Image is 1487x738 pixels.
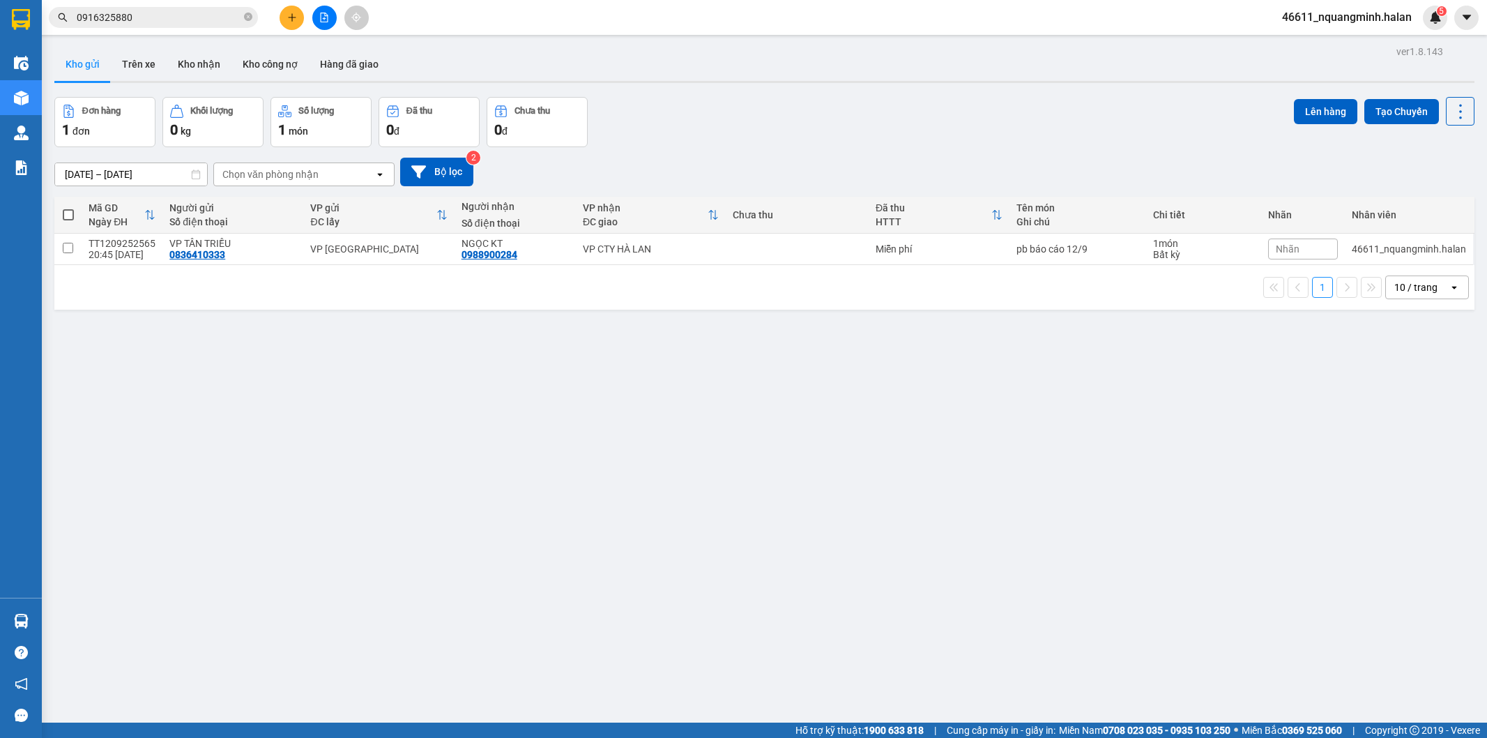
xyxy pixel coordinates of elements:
[583,202,708,213] div: VP nhận
[494,121,502,138] span: 0
[1429,11,1442,24] img: icon-new-feature
[169,202,296,213] div: Người gửi
[462,238,569,249] div: NGỌC KT
[1437,6,1447,16] sup: 5
[514,106,550,116] div: Chưa thu
[462,218,569,229] div: Số điện thoại
[111,47,167,81] button: Trên xe
[344,6,369,30] button: aim
[14,614,29,628] img: warehouse-icon
[14,160,29,175] img: solution-icon
[394,126,399,137] span: đ
[169,238,296,249] div: VP TÂN TRIỀU
[298,106,334,116] div: Số lượng
[1234,728,1238,733] span: ⚪️
[1153,209,1254,220] div: Chi tiết
[466,151,480,165] sup: 2
[73,126,90,137] span: đơn
[309,47,390,81] button: Hàng đã giao
[280,6,304,30] button: plus
[82,197,162,234] th: Toggle SortBy
[55,163,207,186] input: Select a date range.
[374,169,386,180] svg: open
[795,723,924,738] span: Hỗ trợ kỹ thuật:
[289,126,308,137] span: món
[1454,6,1479,30] button: caret-down
[89,238,155,249] div: TT1209252565
[869,197,1009,234] th: Toggle SortBy
[351,13,361,22] span: aim
[62,121,70,138] span: 1
[1271,8,1423,26] span: 46611_nquangminh.halan
[310,243,447,255] div: VP [GEOGRAPHIC_DATA]
[1396,44,1443,59] div: ver 1.8.143
[287,13,297,22] span: plus
[1268,209,1338,220] div: Nhãn
[1352,243,1466,255] div: 46611_nquangminh.halan
[54,47,111,81] button: Kho gửi
[1410,725,1419,735] span: copyright
[312,6,337,30] button: file-add
[1016,202,1139,213] div: Tên món
[386,121,394,138] span: 0
[303,197,454,234] th: Toggle SortBy
[169,249,225,260] div: 0836410333
[1352,209,1466,220] div: Nhân viên
[169,216,296,227] div: Số điện thoại
[487,97,588,147] button: Chưa thu0đ
[576,197,726,234] th: Toggle SortBy
[1103,725,1230,736] strong: 0708 023 035 - 0935 103 250
[1439,6,1444,16] span: 5
[244,11,252,24] span: close-circle
[15,709,28,722] span: message
[310,216,436,227] div: ĐC lấy
[244,13,252,21] span: close-circle
[1153,249,1254,260] div: Bất kỳ
[947,723,1055,738] span: Cung cấp máy in - giấy in:
[876,216,991,227] div: HTTT
[319,13,329,22] span: file-add
[934,723,936,738] span: |
[1364,99,1439,124] button: Tạo Chuyến
[1282,725,1342,736] strong: 0369 525 060
[864,725,924,736] strong: 1900 633 818
[15,646,28,659] span: question-circle
[270,97,372,147] button: Số lượng1món
[14,91,29,105] img: warehouse-icon
[167,47,231,81] button: Kho nhận
[1352,723,1355,738] span: |
[502,126,508,137] span: đ
[190,106,233,116] div: Khối lượng
[181,126,191,137] span: kg
[15,677,28,691] span: notification
[231,47,309,81] button: Kho công nợ
[278,121,286,138] span: 1
[1016,243,1139,255] div: pb báo cáo 12/9
[89,249,155,260] div: 20:45 [DATE]
[583,243,719,255] div: VP CTY HÀ LAN
[1294,99,1357,124] button: Lên hàng
[876,202,991,213] div: Đã thu
[1242,723,1342,738] span: Miền Bắc
[733,209,862,220] div: Chưa thu
[89,216,144,227] div: Ngày ĐH
[58,13,68,22] span: search
[1153,238,1254,249] div: 1 món
[1461,11,1473,24] span: caret-down
[462,201,569,212] div: Người nhận
[170,121,178,138] span: 0
[14,126,29,140] img: warehouse-icon
[1312,277,1333,298] button: 1
[89,202,144,213] div: Mã GD
[1394,280,1438,294] div: 10 / trang
[77,10,241,25] input: Tìm tên, số ĐT hoặc mã đơn
[583,216,708,227] div: ĐC giao
[14,56,29,70] img: warehouse-icon
[310,202,436,213] div: VP gửi
[222,167,319,181] div: Chọn văn phòng nhận
[12,9,30,30] img: logo-vxr
[1449,282,1460,293] svg: open
[876,243,1002,255] div: Miễn phí
[400,158,473,186] button: Bộ lọc
[162,97,264,147] button: Khối lượng0kg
